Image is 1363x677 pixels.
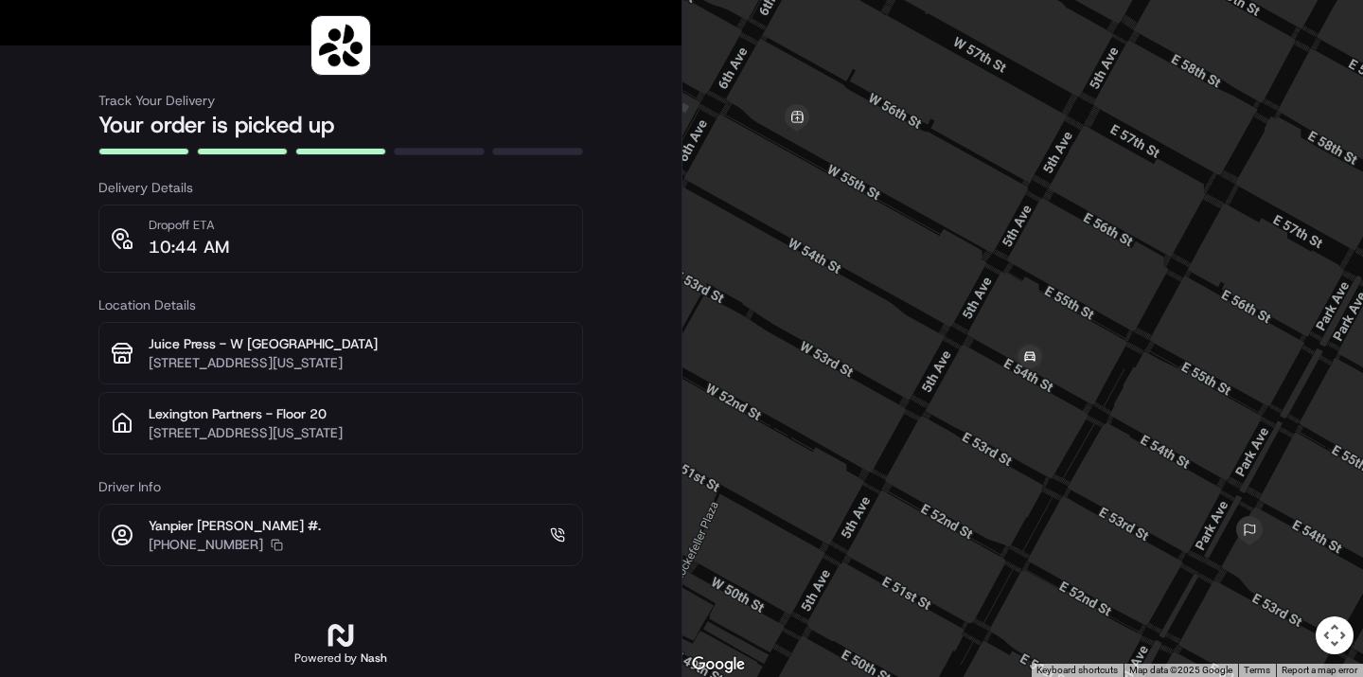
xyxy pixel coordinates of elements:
[98,178,583,197] h3: Delivery Details
[1129,665,1232,675] span: Map data ©2025 Google
[687,652,750,677] a: Open this area in Google Maps (opens a new window)
[149,516,321,535] p: Yanpier [PERSON_NAME] #.
[149,535,263,554] p: [PHONE_NUMBER]
[149,234,229,260] p: 10:44 AM
[361,650,387,666] span: Nash
[315,20,366,71] img: logo-public_tracking_screen-Sharebite-1703187580717.png
[149,404,571,423] p: Lexington Partners - Floor 20
[294,650,387,666] h2: Powered by
[1244,665,1270,675] a: Terms
[1282,665,1357,675] a: Report a map error
[98,477,583,496] h3: Driver Info
[149,353,571,372] p: [STREET_ADDRESS][US_STATE]
[1036,664,1118,677] button: Keyboard shortcuts
[149,423,571,442] p: [STREET_ADDRESS][US_STATE]
[98,110,583,140] h2: Your order is picked up
[149,217,229,234] p: Dropoff ETA
[98,295,583,314] h3: Location Details
[98,91,583,110] h3: Track Your Delivery
[149,334,571,353] p: Juice Press - W [GEOGRAPHIC_DATA]
[687,652,750,677] img: Google
[1316,616,1354,654] button: Map camera controls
